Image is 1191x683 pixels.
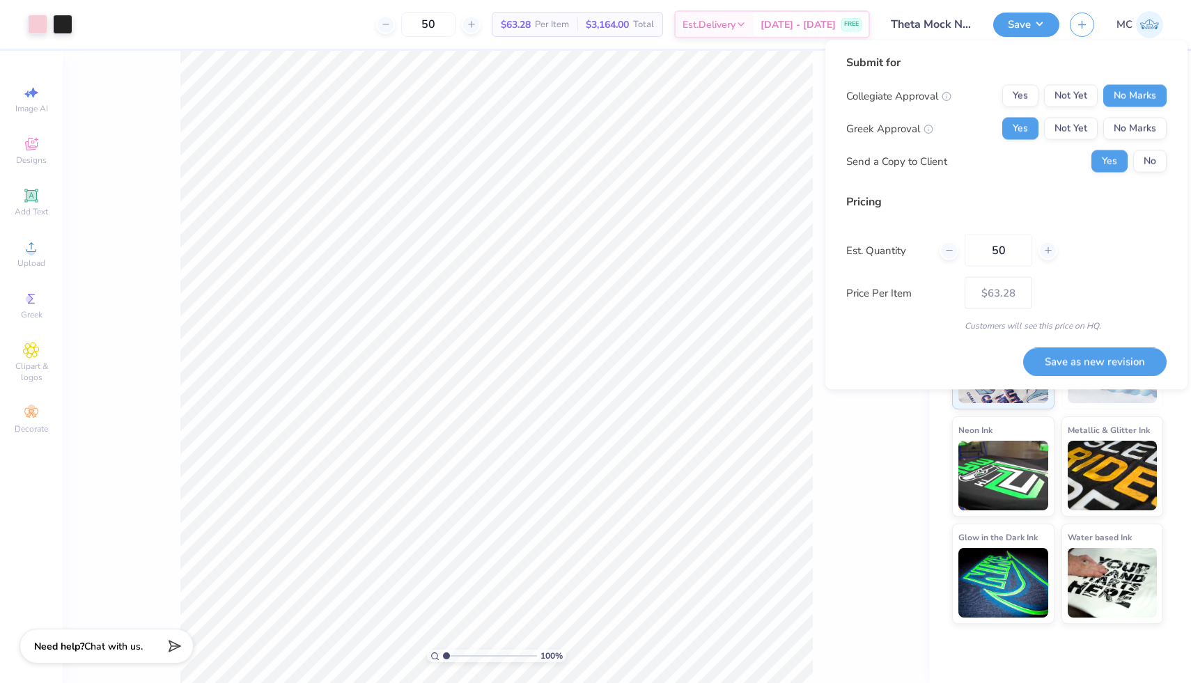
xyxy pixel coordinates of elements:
[1133,150,1167,173] button: No
[846,120,933,136] div: Greek Approval
[846,54,1167,71] div: Submit for
[17,258,45,269] span: Upload
[846,88,951,104] div: Collegiate Approval
[846,153,947,169] div: Send a Copy to Client
[586,17,629,32] span: $3,164.00
[1044,118,1098,140] button: Not Yet
[1103,118,1167,140] button: No Marks
[958,530,1038,544] span: Glow in the Dark Ink
[1068,441,1158,510] img: Metallic & Glitter Ink
[844,19,859,29] span: FREE
[958,441,1048,510] img: Neon Ink
[965,235,1032,267] input: – –
[683,17,735,32] span: Est. Delivery
[846,242,929,258] label: Est. Quantity
[15,423,48,434] span: Decorate
[401,12,456,37] input: – –
[1103,85,1167,107] button: No Marks
[846,194,1167,210] div: Pricing
[84,640,143,653] span: Chat with us.
[1044,85,1098,107] button: Not Yet
[846,285,954,301] label: Price Per Item
[7,361,56,383] span: Clipart & logos
[958,548,1048,618] img: Glow in the Dark Ink
[501,17,531,32] span: $63.28
[1023,347,1167,376] button: Save as new revision
[1002,118,1038,140] button: Yes
[15,206,48,217] span: Add Text
[1068,423,1150,437] span: Metallic & Glitter Ink
[633,17,654,32] span: Total
[1002,85,1038,107] button: Yes
[993,13,1059,37] button: Save
[535,17,569,32] span: Per Item
[540,650,563,662] span: 100 %
[1068,530,1132,544] span: Water based Ink
[15,103,48,114] span: Image AI
[1091,150,1128,173] button: Yes
[21,309,42,320] span: Greek
[1068,548,1158,618] img: Water based Ink
[1116,17,1132,33] span: MC
[1136,11,1163,38] img: Mia Craig
[958,423,992,437] span: Neon Ink
[761,17,836,32] span: [DATE] - [DATE]
[1116,11,1163,38] a: MC
[880,10,983,38] input: Untitled Design
[16,155,47,166] span: Designs
[34,640,84,653] strong: Need help?
[846,320,1167,332] div: Customers will see this price on HQ.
